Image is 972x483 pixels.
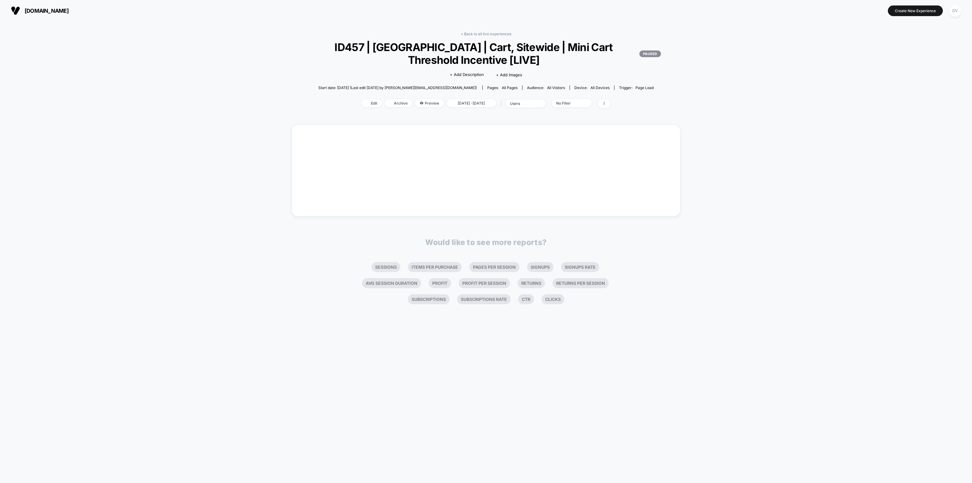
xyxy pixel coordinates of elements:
span: Start date: [DATE] (Last edit [DATE] by [PERSON_NAME][EMAIL_ADDRESS][DOMAIN_NAME]) [318,85,477,90]
span: Device: [570,85,614,90]
span: Archive [385,99,412,107]
div: users [510,101,534,106]
li: Items Per Purchase [408,262,462,272]
li: Signups [527,262,553,272]
li: Returns Per Session [553,278,609,288]
span: + Add Description [450,72,484,78]
span: | [499,99,505,108]
button: DV [947,5,963,17]
li: Subscriptions [408,294,450,304]
div: Trigger: [619,85,654,90]
span: [DATE] - [DATE] [447,99,496,107]
img: Visually logo [11,6,20,15]
span: all pages [502,85,518,90]
span: All Visitors [547,85,565,90]
li: Subscriptions Rate [457,294,511,304]
li: Profit [429,278,451,288]
div: DV [949,5,961,17]
span: Preview [415,99,444,107]
li: Ctr [518,294,534,304]
span: ID457 | [GEOGRAPHIC_DATA] | Cart, Sitewide | Mini Cart Threshold Incentive [LIVE] [311,41,661,66]
li: Pages Per Session [469,262,519,272]
li: Clicks [542,294,564,304]
div: Pages: [487,85,518,90]
span: + Add Images [496,72,522,77]
div: No Filter [556,101,580,105]
button: [DOMAIN_NAME] [9,6,70,16]
p: Would like to see more reports? [425,238,547,247]
a: < Back to all live experiences [461,32,511,36]
p: PAUSED [639,50,661,57]
div: Audience: [527,85,565,90]
span: [DOMAIN_NAME] [25,8,69,14]
li: Avg Session Duration [362,278,421,288]
span: Page Load [635,85,654,90]
span: Edit [362,99,382,107]
li: Sessions [371,262,400,272]
li: Signups Rate [561,262,599,272]
button: Create New Experience [888,5,943,16]
li: Profit Per Session [459,278,510,288]
li: Returns [518,278,545,288]
span: all devices [590,85,610,90]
